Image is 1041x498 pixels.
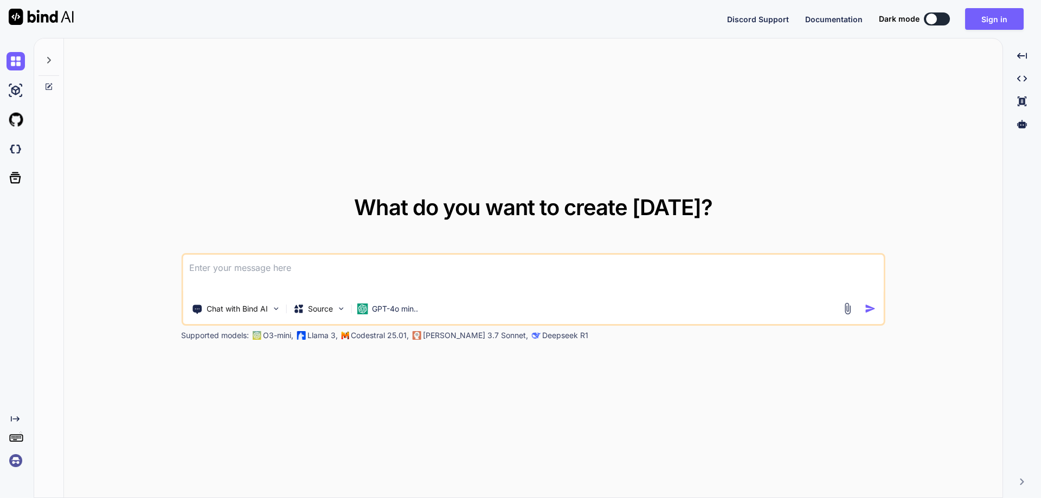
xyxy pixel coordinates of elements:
[357,303,368,314] img: GPT-4o mini
[308,303,333,314] p: Source
[341,332,349,339] img: Mistral-AI
[351,330,409,341] p: Codestral 25.01,
[263,330,293,341] p: O3-mini,
[805,15,863,24] span: Documentation
[297,331,305,340] img: Llama2
[879,14,920,24] span: Dark mode
[965,8,1024,30] button: Sign in
[841,302,854,315] img: attachment
[7,140,25,158] img: darkCloudIdeIcon
[181,330,249,341] p: Supported models:
[7,81,25,100] img: ai-studio
[865,303,876,314] img: icon
[542,330,588,341] p: Deepseek R1
[354,194,712,221] span: What do you want to create [DATE]?
[7,451,25,470] img: signin
[805,14,863,25] button: Documentation
[271,304,280,313] img: Pick Tools
[412,331,421,340] img: claude
[307,330,338,341] p: Llama 3,
[336,304,345,313] img: Pick Models
[372,303,418,314] p: GPT-4o min..
[7,52,25,70] img: chat
[531,331,540,340] img: claude
[9,9,74,25] img: Bind AI
[423,330,528,341] p: [PERSON_NAME] 3.7 Sonnet,
[727,15,789,24] span: Discord Support
[7,111,25,129] img: githubLight
[252,331,261,340] img: GPT-4
[727,14,789,25] button: Discord Support
[207,303,268,314] p: Chat with Bind AI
